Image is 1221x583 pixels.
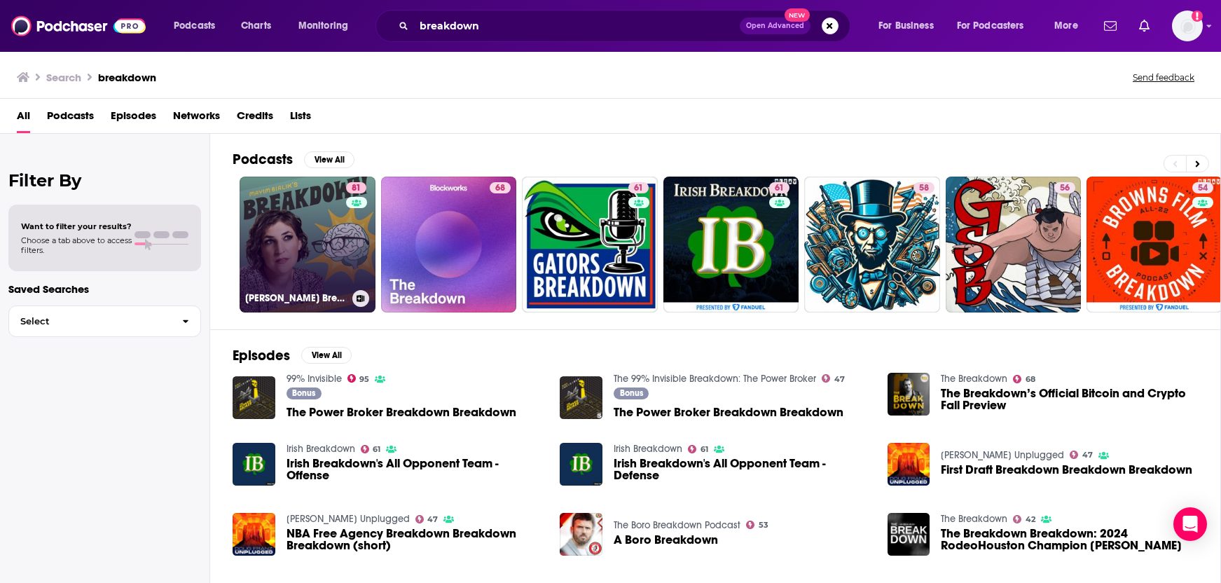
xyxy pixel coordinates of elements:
[522,177,658,313] a: 61
[233,513,275,556] img: NBA Free Agency Breakdown Breakdown Breakdown (short)
[427,516,438,523] span: 47
[941,528,1198,551] span: The Breakdown Breakdown: 2024 RodeoHouston Champion [PERSON_NAME]
[620,389,643,397] span: Bonus
[21,235,132,255] span: Choose a tab above to access filters.
[775,181,784,196] span: 61
[1098,14,1122,38] a: Show notifications dropdown
[1192,11,1203,22] svg: Add a profile image
[1026,516,1035,523] span: 42
[241,16,271,36] span: Charts
[701,446,708,453] span: 61
[941,528,1198,551] a: The Breakdown Breakdown: 2024 RodeoHouston Champion Jackie Crawford
[173,104,220,133] a: Networks
[614,458,871,481] a: Irish Breakdown's All Opponent Team - Defense
[233,347,352,364] a: EpisodesView All
[919,181,929,196] span: 58
[287,443,355,455] a: Irish Breakdown
[1070,451,1093,459] a: 47
[233,151,354,168] a: PodcastsView All
[1133,14,1155,38] a: Show notifications dropdown
[8,282,201,296] p: Saved Searches
[941,464,1192,476] a: First Draft Breakdown Breakdown Breakdown
[746,521,768,529] a: 53
[948,15,1044,37] button: open menu
[1054,182,1075,193] a: 56
[111,104,156,133] a: Episodes
[304,151,354,168] button: View All
[785,8,810,22] span: New
[346,182,366,193] a: 81
[233,443,275,486] a: Irish Breakdown's All Opponent Team - Offense
[490,182,511,193] a: 68
[47,104,94,133] a: Podcasts
[941,373,1007,385] a: The Breakdown
[21,221,132,231] span: Want to filter your results?
[941,387,1198,411] a: The Breakdown’s Official Bitcoin and Crypto Fall Preview
[287,528,544,551] span: NBA Free Agency Breakdown Breakdown Breakdown (short)
[1192,182,1213,193] a: 54
[941,513,1007,525] a: The Breakdown
[804,177,940,313] a: 58
[1013,515,1035,523] a: 42
[287,458,544,481] a: Irish Breakdown's All Opponent Team - Offense
[614,519,740,531] a: The Boro Breakdown Podcast
[98,71,156,84] h3: breakdown
[913,182,934,193] a: 58
[8,306,201,337] button: Select
[1172,11,1203,41] span: Logged in as Rbaldwin
[237,104,273,133] a: Credits
[888,373,930,416] img: The Breakdown’s Official Bitcoin and Crypto Fall Preview
[1013,375,1035,383] a: 68
[352,181,361,196] span: 81
[174,16,215,36] span: Podcasts
[287,513,410,525] a: Doug Franz Unplugged
[381,177,517,313] a: 68
[415,515,439,523] a: 47
[17,104,30,133] a: All
[389,10,864,42] div: Search podcasts, credits, & more...
[560,513,602,556] a: A Boro Breakdown
[359,376,369,383] span: 95
[1054,16,1078,36] span: More
[1198,181,1208,196] span: 54
[1172,11,1203,41] img: User Profile
[1129,71,1199,83] button: Send feedback
[614,534,718,546] span: A Boro Breakdown
[941,449,1064,461] a: Doug Franz Unplugged
[746,22,804,29] span: Open Advanced
[740,18,810,34] button: Open AdvancedNew
[688,445,708,453] a: 61
[1173,507,1207,541] div: Open Intercom Messenger
[759,522,768,528] span: 53
[11,13,146,39] a: Podchaser - Follow, Share and Rate Podcasts
[287,373,342,385] a: 99% Invisible
[287,406,516,418] a: The Power Broker Breakdown Breakdown
[292,389,315,397] span: Bonus
[1172,11,1203,41] button: Show profile menu
[495,181,505,196] span: 68
[233,376,275,419] img: The Power Broker Breakdown Breakdown
[663,177,799,313] a: 61
[1082,452,1093,458] span: 47
[834,376,845,383] span: 47
[164,15,233,37] button: open menu
[614,443,682,455] a: Irish Breakdown
[361,445,381,453] a: 61
[290,104,311,133] span: Lists
[289,15,366,37] button: open menu
[233,347,290,364] h2: Episodes
[888,513,930,556] img: The Breakdown Breakdown: 2024 RodeoHouston Champion Jackie Crawford
[888,443,930,486] img: First Draft Breakdown Breakdown Breakdown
